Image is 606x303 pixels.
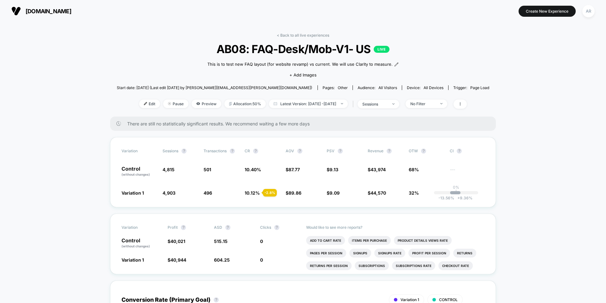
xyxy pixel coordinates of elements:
[351,100,358,109] span: |
[439,297,458,302] span: CONTROL
[580,5,597,18] button: AR
[368,148,383,153] span: Revenue
[122,173,150,176] span: (without changes)
[408,249,450,258] li: Profit Per Session
[286,190,301,196] span: $
[582,5,595,17] div: AR
[392,261,435,270] li: Subscriptions Rate
[306,261,352,270] li: Returns Per Session
[286,148,294,153] span: AOV
[349,249,371,258] li: Signups
[168,102,171,105] img: end
[306,249,346,258] li: Pages Per Session
[225,225,230,230] button: ?
[440,103,443,104] img: end
[323,85,348,90] div: Pages:
[260,239,263,244] span: 0
[144,102,147,105] img: edit
[371,190,386,196] span: 44,570
[214,239,228,244] span: 515.15
[450,168,484,177] span: ---
[401,297,419,302] span: Variation 1
[263,189,277,197] div: - 2.8 %
[26,8,71,15] span: [DOMAIN_NAME]
[127,121,483,126] span: There are still no statistically significant results. We recommend waiting a few more days
[274,225,279,230] button: ?
[470,85,489,90] span: Page Load
[122,257,144,263] span: Variation 1
[122,148,156,154] span: Variation
[409,190,419,196] span: 32%
[269,100,348,108] span: Latest Version: [DATE] - [DATE]
[288,190,301,196] span: 89.86
[394,236,452,245] li: Product Details Views Rate
[229,102,232,106] img: rebalance
[438,196,454,200] span: -13.56 %
[371,167,386,172] span: 43,974
[362,102,388,106] div: sessions
[139,100,160,108] span: Edit
[163,190,175,196] span: 4,903
[450,148,484,154] span: CI
[457,148,462,154] button: ?
[368,190,386,196] span: $
[168,239,185,244] span: $
[392,103,395,105] img: end
[163,167,175,172] span: 4,815
[286,167,300,172] span: $
[214,257,230,263] span: 604.25
[192,100,221,108] span: Preview
[453,249,476,258] li: Returns
[368,167,386,172] span: $
[409,148,443,154] span: OTW
[519,6,576,17] button: Create New Experience
[348,236,391,245] li: Items Per Purchase
[402,85,448,90] span: Device:
[338,85,348,90] span: other
[260,225,271,230] span: Clicks
[455,190,457,194] p: |
[204,148,227,153] span: Transactions
[230,148,235,154] button: ?
[306,225,484,230] p: Would like to see more reports?
[214,297,219,302] button: ?
[122,244,150,248] span: (without changes)
[214,225,222,230] span: ASD
[338,148,343,154] button: ?
[358,85,397,90] div: Audience:
[245,148,250,153] span: CR
[387,148,392,154] button: ?
[374,46,389,53] p: LIVE
[421,148,426,154] button: ?
[224,100,266,108] span: Allocation: 50%
[204,167,211,172] span: 501
[245,167,261,172] span: 10.40 %
[260,257,263,263] span: 0
[453,185,459,190] p: 0%
[122,190,144,196] span: Variation 1
[204,190,212,196] span: 496
[424,85,443,90] span: all devices
[168,225,178,230] span: Profit
[330,190,340,196] span: 9.09
[454,196,472,200] span: 9.36 %
[327,190,340,196] span: $
[288,167,300,172] span: 87.77
[274,102,277,105] img: calendar
[277,33,329,38] a: < Back to all live experiences
[168,257,186,263] span: $
[409,167,419,172] span: 68%
[207,61,393,68] span: This is to test new FAQ layout (for website revamp) vs current. We will use Clarity to measure.
[327,148,335,153] span: PSV
[135,42,471,56] span: AB08: FAQ-Desk/Mob-V1- US
[163,148,178,153] span: Sessions
[438,261,473,270] li: Checkout Rate
[327,167,338,172] span: $
[181,148,187,154] button: ?
[181,225,186,230] button: ?
[163,100,188,108] span: Pause
[122,166,156,177] p: Control
[453,85,489,90] div: Trigger:
[122,238,161,249] p: Control
[253,148,258,154] button: ?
